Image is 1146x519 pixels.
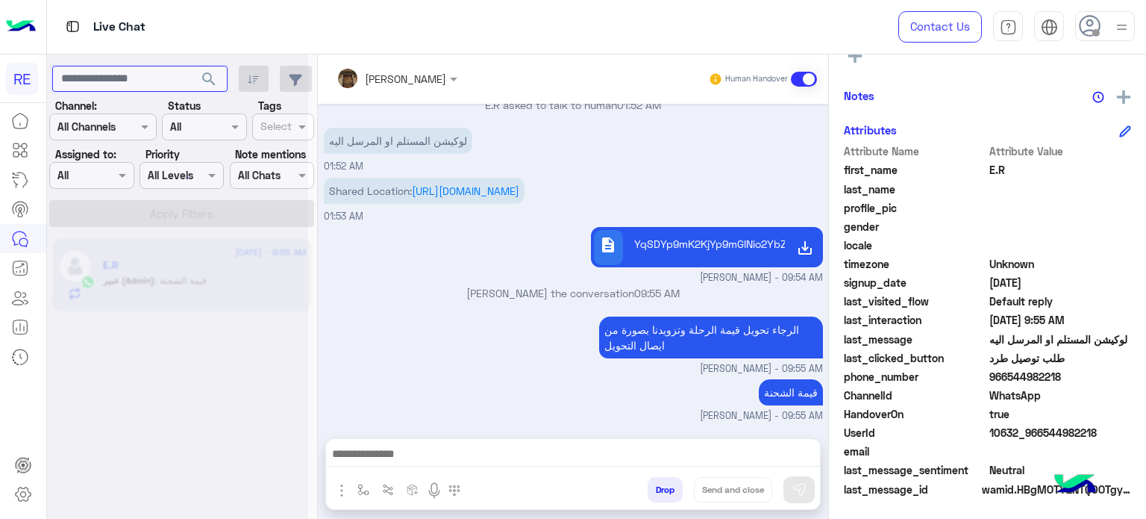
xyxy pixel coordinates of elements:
[792,482,807,497] img: send message
[989,256,1132,272] span: Unknown
[989,293,1132,309] span: Default reply
[844,89,874,102] h6: Notes
[989,275,1132,290] span: 2024-10-03T12:08:08.737Z
[382,484,394,496] img: Trigger scenario
[617,99,661,111] span: 01:52 AM
[324,97,823,113] p: E.R asked to talk to human
[1092,91,1104,103] img: notes
[329,184,412,197] span: Shared Location:
[989,425,1132,441] span: 10632_966544982218
[333,482,351,500] img: send attachment
[258,118,292,137] div: Select
[324,211,363,222] span: 01:53 AM
[898,11,982,43] a: Contact Us
[700,271,823,285] span: [PERSON_NAME] - 09:54 AM
[844,444,986,459] span: email
[634,287,680,299] span: 09:55 AM
[844,312,986,328] span: last_interaction
[1000,19,1017,36] img: tab
[989,332,1132,347] span: لوكيشن المستلم او المرسل اليه
[844,388,986,403] span: ChannelId
[844,293,986,309] span: last_visited_flow
[700,409,823,423] span: [PERSON_NAME] - 09:55 AM
[1117,90,1130,104] img: add
[844,462,986,478] span: last_message_sentiment
[989,162,1132,178] span: E.R
[1049,459,1101,512] img: hulul-logo.png
[694,477,772,503] button: Send and close
[844,350,986,366] span: last_clicked_button
[648,477,683,503] button: Drop
[425,482,443,500] img: send voice note
[725,73,788,85] small: Human Handover
[93,17,145,37] p: Live Chat
[324,178,525,204] p: 24/8/2025, 1:53 AM
[989,462,1132,478] span: 0
[1112,18,1131,37] img: profile
[982,482,1131,497] span: wamid.HBgMOTY2NTQ0OTgyMjE4FQIAEhggOTgxMDIxNzMwQTY0NjkyRjZFRkNEOUFEMEY1MzA3NTIA
[448,485,460,497] img: make a call
[599,236,617,254] span: description
[844,482,979,497] span: last_message_id
[989,219,1132,234] span: null
[324,128,472,154] p: 24/8/2025, 1:52 AM
[401,477,425,502] button: create order
[351,477,376,502] button: select flow
[844,237,986,253] span: locale
[1041,19,1058,36] img: tab
[63,17,82,36] img: tab
[844,275,986,290] span: signup_date
[376,477,401,502] button: Trigger scenario
[844,143,986,159] span: Attribute Name
[989,312,1132,328] span: 2025-08-24T06:55:26.431Z
[989,369,1132,385] span: 966544982218
[989,444,1132,459] span: null
[700,362,823,376] span: [PERSON_NAME] - 09:55 AM
[844,181,986,197] span: last_name
[6,11,36,43] img: Logo
[628,230,785,265] div: YqSDYp9mK2KjYp9mGINio2YbZgyDYp9mE2LHYp9is2K3Zii5wZGY=.pdf
[844,256,986,272] span: timezone
[759,379,823,405] p: 24/8/2025, 9:55 AM
[407,484,419,496] img: create order
[993,11,1023,43] a: tab
[591,227,823,267] a: descriptionYqSDYp9mK2KjYp9mGINio2YbZgyDYp9mE2LHYp9is2K3Zii5wZGY=.pdf
[989,350,1132,366] span: طلب توصيل طرد
[357,484,369,496] img: select flow
[844,200,986,216] span: profile_pic
[844,162,986,178] span: first_name
[634,236,780,252] p: YqSDYp9mK2KjYp9mGINio2YbZgyDYp9mE2LHYp9is2K3Zii5wZGY=.pdf
[844,425,986,441] span: UserId
[989,237,1132,253] span: null
[844,406,986,422] span: HandoverOn
[844,123,897,137] h6: Attributes
[164,165,190,191] div: loading...
[844,369,986,385] span: phone_number
[412,184,519,197] a: [URL][DOMAIN_NAME]
[6,63,38,95] div: RE
[844,332,986,347] span: last_message
[989,406,1132,422] span: true
[599,317,823,358] p: 24/8/2025, 9:55 AM
[324,285,823,301] p: [PERSON_NAME] the conversation
[844,219,986,234] span: gender
[989,388,1132,403] span: 2
[324,161,363,172] span: 01:52 AM
[989,143,1132,159] span: Attribute Value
